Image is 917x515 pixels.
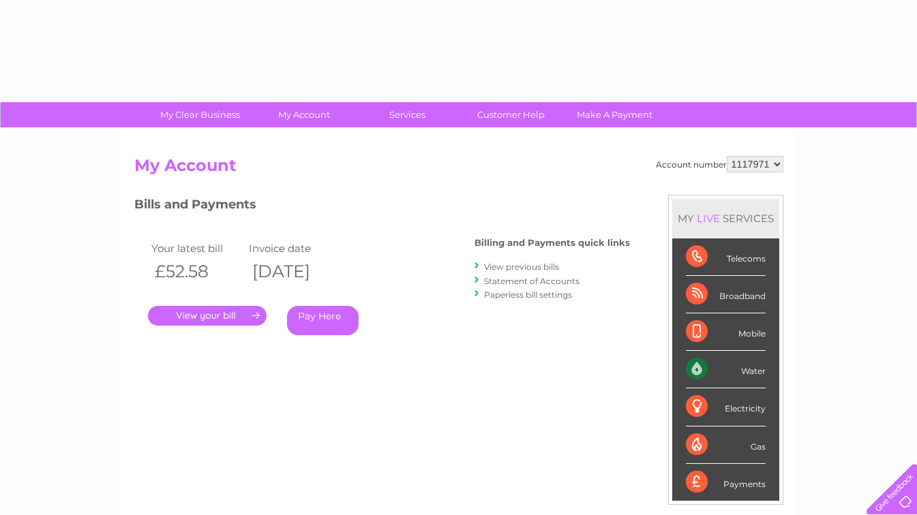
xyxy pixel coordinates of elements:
div: Electricity [686,388,766,426]
div: Telecoms [686,238,766,276]
a: Make A Payment [558,102,671,127]
a: My Clear Business [144,102,256,127]
a: . [148,306,267,326]
td: Your latest bill [148,239,246,257]
th: £52.58 [148,257,246,285]
a: View previous bills [484,262,559,272]
h2: My Account [134,156,783,182]
div: Payments [686,464,766,501]
a: Customer Help [455,102,567,127]
div: Broadband [686,276,766,313]
div: MY SERVICES [672,199,779,238]
h4: Billing and Payments quick links [475,238,630,248]
div: Water [686,351,766,388]
th: [DATE] [245,257,344,285]
div: LIVE [694,212,723,225]
td: Invoice date [245,239,344,257]
a: Pay Here [287,306,359,335]
a: Statement of Accounts [484,276,580,286]
div: Mobile [686,313,766,351]
div: Account number [656,156,783,172]
div: Gas [686,426,766,464]
h3: Bills and Payments [134,195,630,219]
a: Services [351,102,464,127]
a: Paperless bill settings [484,290,572,300]
a: My Account [247,102,360,127]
